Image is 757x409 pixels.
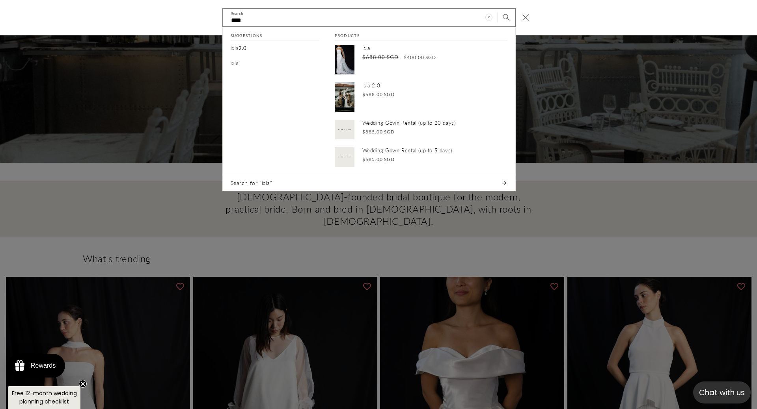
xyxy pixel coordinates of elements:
[231,180,272,187] span: Search for “isla”
[362,91,395,98] span: $688.00 SGD
[12,389,77,405] span: Free 12-month wedding planning checklist
[231,27,319,41] h2: Suggestions
[231,45,239,52] mark: isla
[335,27,507,41] h2: Products
[362,45,507,52] p: Isla
[239,45,247,52] span: 2.0
[362,128,395,135] span: $885.00 SGD
[8,386,80,409] div: Free 12-month wedding planning checklistClose teaser
[79,380,87,388] button: Close teaser
[362,83,507,89] p: Isla 2.0
[223,41,327,56] a: isla 2.0
[693,387,751,398] p: Chat with us
[327,41,515,79] a: Isla $688.00 SGD $400.00 SGD
[362,120,507,127] p: Wedding Gown Rental (up to 20 days)
[517,9,535,26] button: Close
[31,362,56,369] div: Rewards
[231,45,247,52] p: isla 2.0
[335,120,354,140] img: Singapore Wedding Gown Rental (up to 10 days) | Bone and Grey Bridal
[335,83,354,112] img: Isla 2.0 Strapless Soft Mesh Tulle Column Wedding Dress with Tulle Scarf | Bone and Grey Bridal |...
[327,144,515,171] a: Wedding Gown Rental (up to 5 days) $685.00 SGD
[362,148,507,154] p: Wedding Gown Rental (up to 5 days)
[223,56,327,70] a: isla
[404,54,436,61] span: $400.00 SGD
[327,79,515,116] a: Isla 2.0 $688.00 SGD
[335,45,354,75] img: Isla Strapless Tulle Column Wedding Dress with Tulle Scarf | Bone and Grey Bridal | Affordable mi...
[693,381,751,403] button: Open chatbox
[480,9,498,26] button: Clear search term
[362,156,395,163] span: $685.00 SGD
[335,148,354,167] img: Singapore Wedding Gown Rental | Bone and Grey Bridal
[498,9,515,26] button: Search
[327,116,515,144] a: Wedding Gown Rental (up to 20 days) $885.00 SGD
[362,54,399,61] s: $688.00 SGD
[231,59,239,66] mark: isla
